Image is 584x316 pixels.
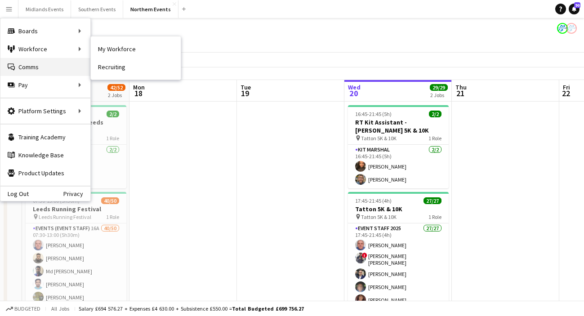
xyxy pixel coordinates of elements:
[562,88,570,98] span: 22
[241,83,251,91] span: Tue
[4,304,42,314] button: Budgeted
[574,2,580,8] span: 90
[563,83,570,91] span: Fri
[18,0,71,18] button: Midlands Events
[0,146,90,164] a: Knowledge Base
[566,23,577,34] app-user-avatar: RunThrough Events
[106,214,119,220] span: 1 Role
[0,128,90,146] a: Training Academy
[106,135,119,142] span: 1 Role
[71,0,123,18] button: Southern Events
[123,0,178,18] button: Northern Events
[361,135,397,142] span: Tatton 5K & 10K
[428,214,441,220] span: 1 Role
[49,305,71,312] span: All jobs
[454,88,467,98] span: 21
[430,92,447,98] div: 2 Jobs
[455,83,467,91] span: Thu
[79,305,304,312] div: Salary £694 576.27 + Expenses £4 630.00 + Subsistence £550.00 =
[348,105,449,188] app-job-card: 16:45-21:45 (5h)2/2RT Kit Assistant - [PERSON_NAME] 5K & 10K Tatton 5K & 10K1 RoleKit Marshal2/21...
[348,145,449,188] app-card-role: Kit Marshal2/216:45-21:45 (5h)[PERSON_NAME][PERSON_NAME]
[91,58,181,76] a: Recruiting
[108,92,125,98] div: 2 Jobs
[347,88,361,98] span: 20
[63,190,90,197] a: Privacy
[429,111,441,117] span: 2/2
[91,40,181,58] a: My Workforce
[133,83,145,91] span: Mon
[428,135,441,142] span: 1 Role
[39,214,91,220] span: Leeds Running Festival
[0,22,90,40] div: Boards
[0,102,90,120] div: Platform Settings
[107,111,119,117] span: 2/2
[101,197,119,204] span: 40/50
[362,253,367,258] span: !
[0,40,90,58] div: Workforce
[232,305,304,312] span: Total Budgeted £699 756.27
[348,205,449,213] h3: Tatton 5K & 10K
[348,118,449,134] h3: RT Kit Assistant - [PERSON_NAME] 5K & 10K
[132,88,145,98] span: 18
[239,88,251,98] span: 19
[355,111,392,117] span: 16:45-21:45 (5h)
[14,306,40,312] span: Budgeted
[348,83,361,91] span: Wed
[557,23,568,34] app-user-avatar: RunThrough Events
[0,164,90,182] a: Product Updates
[569,4,580,14] a: 90
[355,197,392,204] span: 17:45-21:45 (4h)
[0,190,29,197] a: Log Out
[430,84,448,91] span: 29/29
[424,197,441,204] span: 27/27
[361,214,397,220] span: Tatton 5K & 10K
[107,84,125,91] span: 42/52
[26,205,126,213] h3: Leeds Running Festival
[0,58,90,76] a: Comms
[0,76,90,94] div: Pay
